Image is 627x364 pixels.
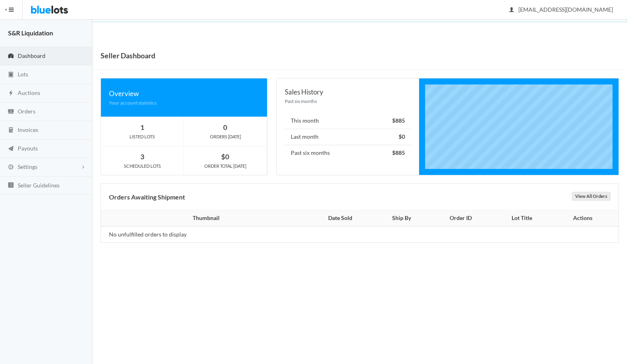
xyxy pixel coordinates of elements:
[18,89,40,96] span: Auctions
[307,210,374,226] th: Date Sold
[184,162,267,170] div: ORDER TOTAL [DATE]
[184,133,267,140] div: ORDERS [DATE]
[18,52,45,59] span: Dashboard
[492,210,551,226] th: Lot Title
[285,145,411,161] li: Past six months
[18,145,38,152] span: Payouts
[392,117,405,124] strong: $885
[374,210,430,226] th: Ship By
[140,152,144,161] strong: 3
[101,226,307,243] td: No unfulfilled orders to display
[221,152,229,161] strong: $0
[392,149,405,156] strong: $885
[551,210,619,226] th: Actions
[109,193,185,201] b: Orders Awaiting Shipment
[109,99,259,107] div: Your account statistics
[223,123,227,132] strong: 0
[7,164,15,171] ion-icon: cog
[399,133,405,140] strong: $0
[7,53,15,60] ion-icon: speedometer
[18,182,60,189] span: Seller Guidelines
[510,6,613,13] span: [EMAIL_ADDRESS][DOMAIN_NAME]
[7,90,15,97] ion-icon: flash
[285,86,411,97] div: Sales History
[285,113,411,129] li: This month
[101,133,183,140] div: LISTED LOTS
[7,182,15,189] ion-icon: list box
[508,6,516,14] ion-icon: person
[18,71,28,78] span: Lots
[285,97,411,105] div: Past six months
[18,126,38,133] span: Invoices
[285,129,411,145] li: Last month
[101,49,155,62] h1: Seller Dashboard
[430,210,492,226] th: Order ID
[8,29,53,37] strong: S&R Liquidation
[7,71,15,79] ion-icon: clipboard
[7,145,15,153] ion-icon: paper plane
[7,127,15,134] ion-icon: calculator
[18,108,35,115] span: Orders
[109,88,259,99] div: Overview
[18,163,37,170] span: Settings
[101,162,183,170] div: SCHEDULED LOTS
[101,210,307,226] th: Thumbnail
[7,108,15,116] ion-icon: cash
[572,192,611,201] a: View All Orders
[140,123,144,132] strong: 1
